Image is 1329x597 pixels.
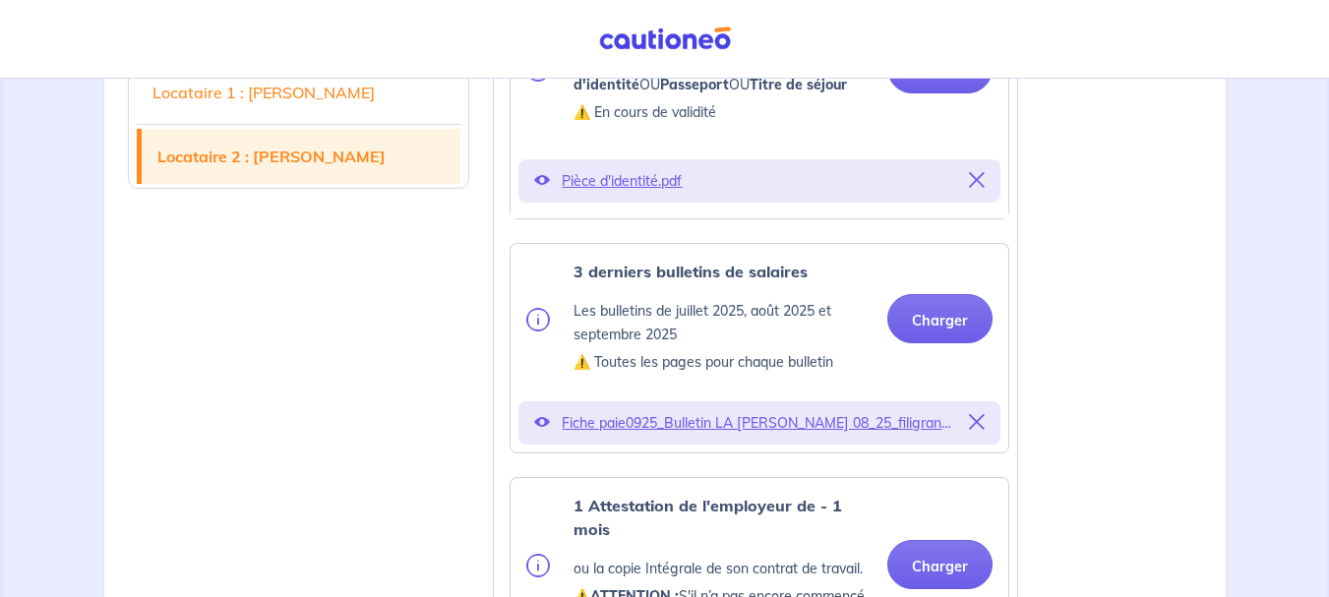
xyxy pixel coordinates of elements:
[887,294,993,343] button: Charger
[526,554,550,577] img: info.svg
[562,167,957,195] p: Pièce d'identité.pdf
[887,540,993,589] button: Charger
[137,65,461,120] a: Locataire 1 : [PERSON_NAME]
[591,27,739,51] img: Cautioneo
[534,167,550,195] button: Voir
[574,262,808,281] strong: 3 derniers bulletins de salaires
[660,76,729,93] strong: Passeport
[750,76,847,93] strong: Titre de séjour
[142,129,461,184] a: Locataire 2 : [PERSON_NAME]
[969,167,985,195] button: Supprimer
[562,409,957,437] span: Fiche paie0925_Bulletin LA [PERSON_NAME] 08_25_filigrane.pdf
[574,557,872,580] p: ou la copie Intégrale de son contrat de travail.
[534,409,550,437] button: Voir
[574,350,872,374] p: ⚠️ Toutes les pages pour chaque bulletin
[969,409,985,437] button: Supprimer
[574,100,872,124] p: ⚠️ En cours de validité
[510,243,1009,453] div: categoryName: pay-slip, userCategory: lessor
[574,496,842,539] strong: 1 Attestation de l'employeur de - 1 mois
[526,308,550,331] img: info.svg
[574,299,872,346] p: Les bulletins de juillet 2025, août 2025 et septembre 2025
